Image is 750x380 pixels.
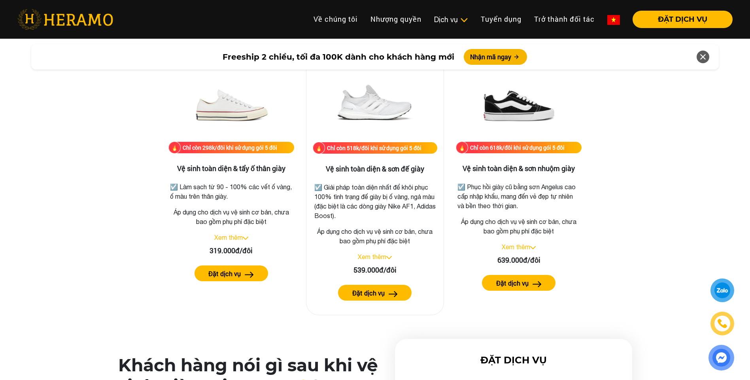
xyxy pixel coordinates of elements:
a: Xem thêm [214,234,243,241]
img: fire.png [313,142,325,154]
img: arrow_down.svg [243,237,248,240]
a: Xem thêm [502,243,530,250]
button: ĐẶT DỊCH VỤ [633,11,733,28]
a: Xem thêm [358,253,386,260]
img: Vệ sinh toàn diện & sơn đế giày [335,63,414,142]
span: Freeship 2 chiều, tối đa 100K dành cho khách hàng mới [223,51,454,63]
a: Đặt dịch vụ arrow [313,285,438,301]
div: 319.000đ/đôi [168,245,294,256]
img: subToggleIcon [460,16,468,24]
label: Đặt dịch vụ [496,278,529,288]
div: Chỉ còn 518k/đôi khi sử dụng gói 5 đôi [327,144,421,152]
img: Vệ sinh toàn diện & tẩy ố thân giày [192,63,271,142]
div: Chỉ còn 618k/đôi khi sử dụng gói 5 đôi [470,143,565,152]
div: 639.000đ/đôi [456,255,582,265]
p: Áp dụng cho dịch vụ vệ sinh cơ bản, chưa bao gồm phụ phí đặc biệt [456,217,582,236]
h3: Vệ sinh toàn diện & tẩy ố thân giày [168,164,294,173]
p: Áp dụng cho dịch vụ vệ sinh cơ bản, chưa bao gồm phụ phí đặc biệt [168,207,294,226]
img: arrow [389,291,398,297]
p: ☑️ Giải pháp toàn diện nhất để khôi phục 100% tình trạng đế giày bị ố vàng, ngả màu (đặc biệt là ... [314,182,436,220]
p: ☑️ Làm sạch từ 90 - 100% các vết ố vàng, ố màu trên thân giày. [170,182,293,201]
button: Đặt dịch vụ [195,265,268,281]
a: Trở thành đối tác [528,11,601,28]
label: Đặt dịch vụ [352,288,385,298]
a: ĐẶT DỊCH VỤ [626,16,733,23]
h3: Vệ sinh toàn diện & sơn đế giày [313,165,438,173]
button: Đặt dịch vụ [338,285,412,301]
a: Nhượng quyền [364,11,428,28]
img: Vệ sinh toàn diện & sơn nhuộm giày [479,63,558,142]
div: Dịch vụ [434,14,468,25]
div: Chỉ còn 298k/đôi khi sử dụng gói 5 đôi [183,143,277,152]
img: phone-icon [717,318,728,329]
a: Đặt dịch vụ arrow [168,265,294,281]
img: heramo-logo.png [17,9,113,30]
a: Về chúng tôi [307,11,364,28]
h3: ĐẶT DỊCH VỤ [425,355,602,366]
a: Tuyển dụng [474,11,528,28]
button: Đặt dịch vụ [482,275,555,291]
img: fire.png [456,141,468,154]
button: Nhận mã ngay [464,49,527,65]
label: Đặt dịch vụ [208,269,241,278]
img: vn-flag.png [607,15,620,25]
img: arrow [245,272,254,278]
img: fire.png [168,141,181,154]
img: arrow_down.svg [530,246,536,249]
p: ☑️ Phục hồi giày cũ bằng sơn Angelus cao cấp nhập khẩu, mang đến vẻ đẹp tự nhiên và bền theo thời... [457,182,580,211]
div: 539.000đ/đôi [313,265,438,275]
img: arrow [533,281,542,287]
a: phone-icon [712,313,733,334]
img: arrow_down.svg [386,256,392,259]
h3: Vệ sinh toàn diện & sơn nhuộm giày [456,164,582,173]
a: Đặt dịch vụ arrow [456,275,582,291]
p: Áp dụng cho dịch vụ vệ sinh cơ bản, chưa bao gồm phụ phí đặc biệt [313,227,438,246]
